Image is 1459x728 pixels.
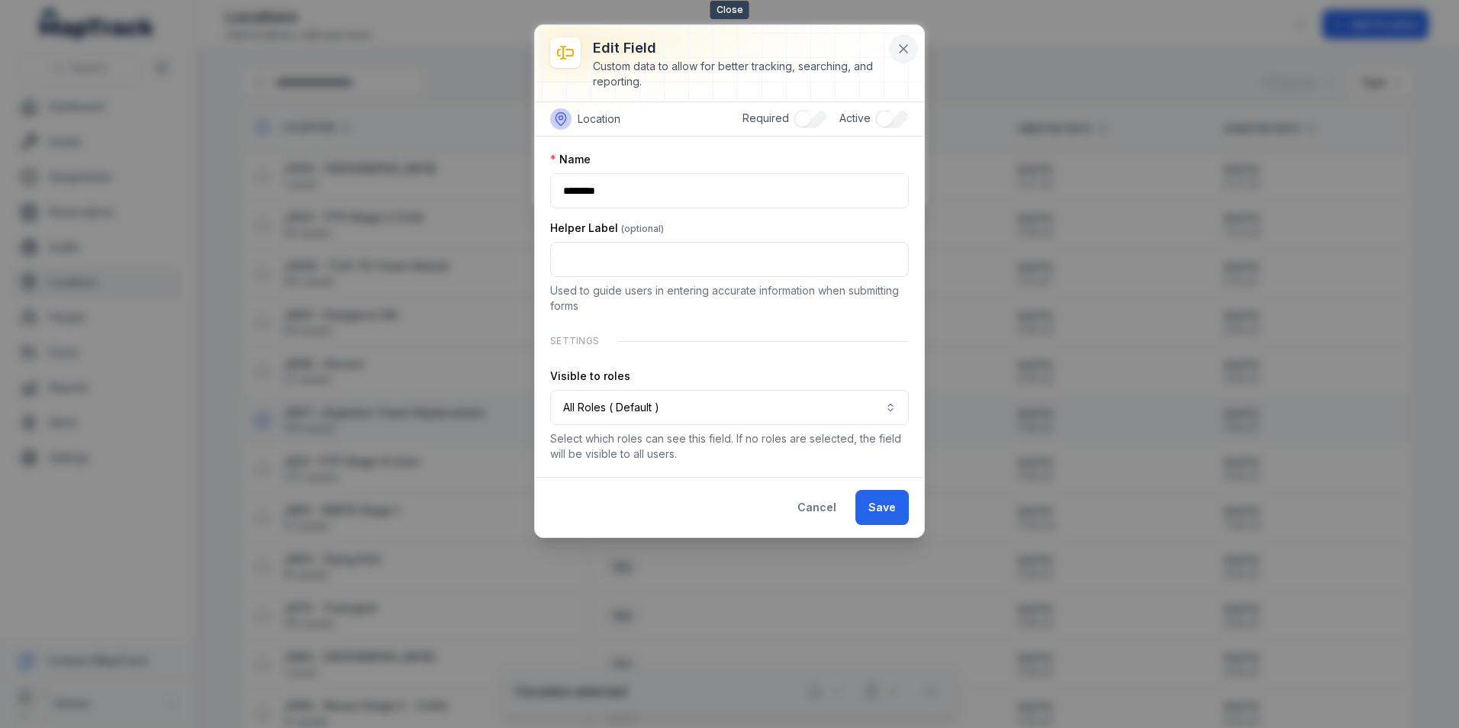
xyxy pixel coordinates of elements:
span: Close [710,1,749,19]
div: Settings [550,326,909,356]
span: Location [578,111,620,127]
div: Custom data to allow for better tracking, searching, and reporting. [593,59,884,89]
button: Save [855,490,909,525]
label: Helper Label [550,221,664,236]
h3: Edit field [593,37,884,59]
input: :rch:-form-item-label [550,242,909,277]
label: Visible to roles [550,369,630,384]
p: Used to guide users in entering accurate information when submitting forms [550,283,909,314]
button: Cancel [784,490,849,525]
p: Select which roles can see this field. If no roles are selected, the field will be visible to all... [550,431,909,462]
button: All Roles ( Default ) [550,390,909,425]
span: Required [742,111,789,124]
span: Active [839,111,871,124]
input: :rcg:-form-item-label [550,173,909,208]
label: Name [550,152,591,167]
